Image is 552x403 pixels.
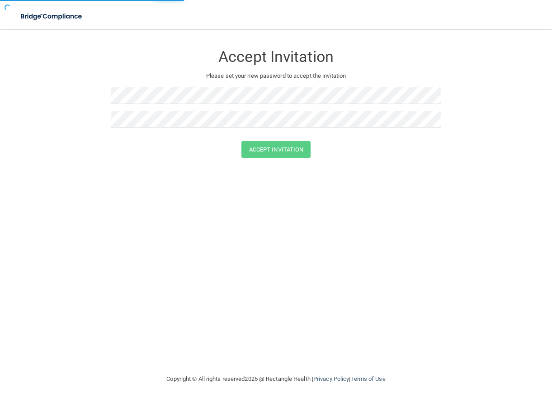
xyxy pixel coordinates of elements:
[111,365,441,394] div: Copyright © All rights reserved 2025 @ Rectangle Health | |
[118,71,434,81] p: Please set your new password to accept the invitation
[241,141,311,158] button: Accept Invitation
[111,48,441,65] h3: Accept Invitation
[313,375,349,382] a: Privacy Policy
[14,7,90,26] img: bridge_compliance_login_screen.278c3ca4.svg
[350,375,385,382] a: Terms of Use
